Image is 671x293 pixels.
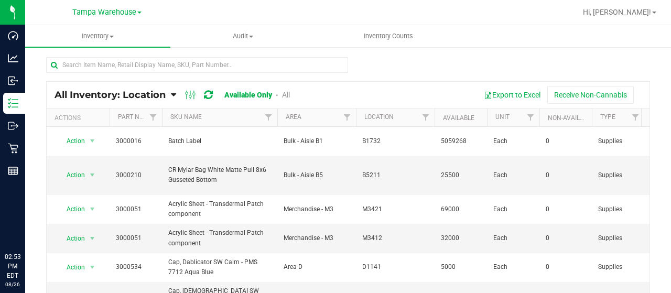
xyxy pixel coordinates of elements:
[339,108,356,126] a: Filter
[493,204,533,214] span: Each
[170,25,316,47] a: Audit
[168,136,271,146] span: Batch Label
[441,204,481,214] span: 69000
[25,25,170,47] a: Inventory
[86,202,99,216] span: select
[168,228,271,248] span: Acrylic Sheet - Transdermal Patch component
[493,136,533,146] span: Each
[86,168,99,182] span: select
[116,262,156,272] span: 3000534
[546,233,586,243] span: 0
[284,262,350,272] span: Area D
[546,204,586,214] span: 0
[493,170,533,180] span: Each
[224,91,272,99] a: Available Only
[598,233,638,243] span: Supplies
[55,89,166,101] span: All Inventory: Location
[86,134,99,148] span: select
[493,233,533,243] span: Each
[546,170,586,180] span: 0
[443,114,474,122] a: Available
[86,231,99,246] span: select
[548,114,594,122] a: Non-Available
[46,57,348,73] input: Search Item Name, Retail Display Name, SKU, Part Number...
[598,204,638,214] span: Supplies
[86,260,99,275] span: select
[116,233,156,243] span: 3000051
[627,108,644,126] a: Filter
[522,108,539,126] a: Filter
[493,262,533,272] span: Each
[546,136,586,146] span: 0
[55,89,171,101] a: All Inventory: Location
[286,113,301,121] a: Area
[5,280,20,288] p: 08/26
[8,143,18,154] inline-svg: Retail
[362,170,428,180] span: B5211
[417,108,435,126] a: Filter
[116,204,156,214] span: 3000051
[116,136,156,146] span: 3000016
[31,208,44,220] iframe: Resource center unread badge
[8,166,18,176] inline-svg: Reports
[8,121,18,131] inline-svg: Outbound
[8,75,18,86] inline-svg: Inbound
[284,204,350,214] span: Merchandise - M3
[284,170,350,180] span: Bulk - Aisle B5
[362,262,428,272] span: D1141
[57,231,85,246] span: Action
[168,165,271,185] span: CR Mylar Bag White Matte Pull 8x6 Gusseted Bottom
[170,113,202,121] a: SKU Name
[57,260,85,275] span: Action
[57,202,85,216] span: Action
[362,233,428,243] span: M3412
[441,233,481,243] span: 32000
[316,25,461,47] a: Inventory Counts
[116,170,156,180] span: 3000210
[72,8,136,17] span: Tampa Warehouse
[8,30,18,41] inline-svg: Dashboard
[171,31,315,41] span: Audit
[282,91,290,99] a: All
[145,108,162,126] a: Filter
[5,252,20,280] p: 02:53 PM EDT
[57,168,85,182] span: Action
[598,170,638,180] span: Supplies
[25,31,170,41] span: Inventory
[547,86,634,104] button: Receive Non-Cannabis
[441,262,481,272] span: 5000
[583,8,651,16] span: Hi, [PERSON_NAME]!
[8,98,18,108] inline-svg: Inventory
[168,199,271,219] span: Acrylic Sheet - Transdermal Patch component
[284,233,350,243] span: Merchandise - M3
[477,86,547,104] button: Export to Excel
[364,113,394,121] a: Location
[495,113,510,121] a: Unit
[441,136,481,146] span: 5059268
[10,209,42,241] iframe: Resource center
[598,262,638,272] span: Supplies
[600,113,615,121] a: Type
[362,204,428,214] span: M3421
[598,136,638,146] span: Supplies
[260,108,277,126] a: Filter
[546,262,586,272] span: 0
[57,134,85,148] span: Action
[118,113,160,121] a: Part Number
[8,53,18,63] inline-svg: Analytics
[441,170,481,180] span: 25500
[284,136,350,146] span: Bulk - Aisle B1
[168,257,271,277] span: Cap, Dablicator SW Calm - PMS 7712 Aqua Blue
[55,114,105,122] div: Actions
[350,31,427,41] span: Inventory Counts
[362,136,428,146] span: B1732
